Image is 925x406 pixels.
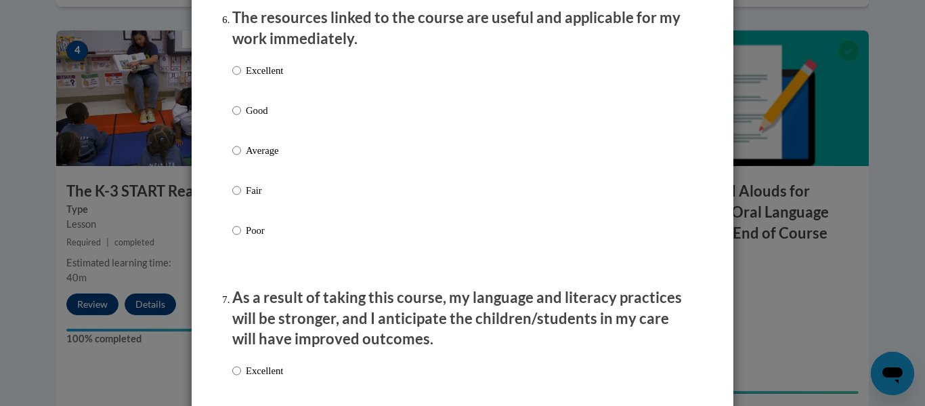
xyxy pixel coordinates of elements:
input: Good [232,103,241,118]
p: Excellent [246,63,283,78]
p: Fair [246,183,283,198]
p: Good [246,103,283,118]
p: Average [246,143,283,158]
input: Average [232,143,241,158]
input: Poor [232,223,241,238]
input: Excellent [232,63,241,78]
input: Excellent [232,363,241,378]
p: Poor [246,223,283,238]
p: Excellent [246,363,283,378]
p: The resources linked to the course are useful and applicable for my work immediately. [232,7,693,49]
p: As a result of taking this course, my language and literacy practices will be stronger, and I ant... [232,287,693,350]
input: Fair [232,183,241,198]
